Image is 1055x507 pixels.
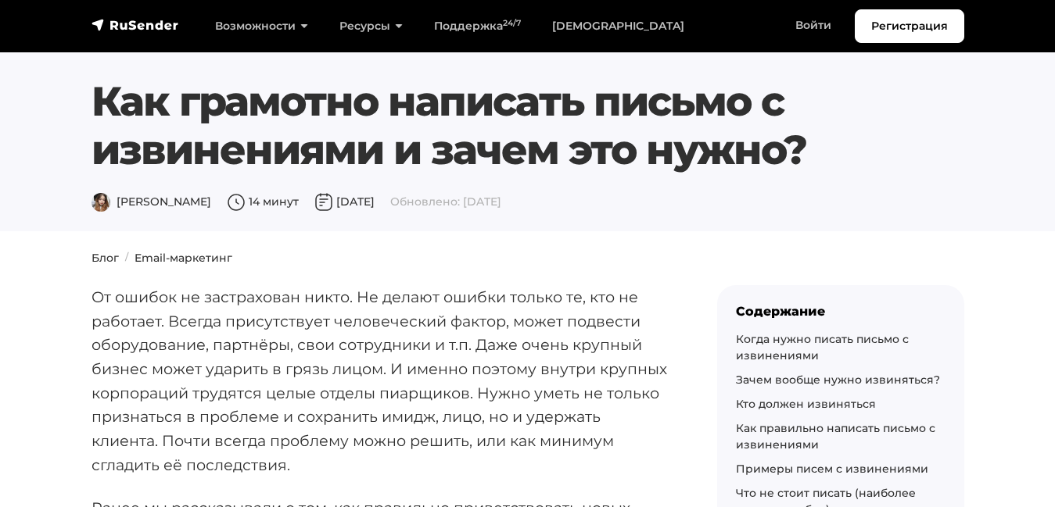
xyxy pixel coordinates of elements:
a: Когда нужно писать письмо с извинениями [736,332,909,362]
a: Зачем вообще нужно извиняться? [736,373,940,387]
li: Email-маркетинг [119,250,232,266]
a: Возможности [199,10,324,42]
nav: breadcrumb [82,250,974,266]
a: [DEMOGRAPHIC_DATA] [536,10,700,42]
span: 14 минут [227,195,299,209]
a: Кто должен извиняться [736,397,876,411]
img: RuSender [92,17,179,33]
span: [DATE] [314,195,375,209]
a: Как правильно написать письмо с извинениями [736,421,935,452]
a: Войти [780,9,847,41]
a: Блог [92,251,119,265]
div: Содержание [736,304,946,319]
span: Обновлено: [DATE] [390,195,501,209]
span: [PERSON_NAME] [92,195,211,209]
h1: Как грамотно написать письмо с извинениями и зачем это нужно? [92,77,890,175]
a: Регистрация [855,9,964,43]
p: От ошибок не застрахован никто. Не делают ошибки только те, кто не работает. Всегда присутствует ... [92,285,667,477]
a: Ресурсы [324,10,418,42]
img: Время чтения [227,193,246,212]
sup: 24/7 [503,18,521,28]
a: Примеры писем с извинениями [736,462,928,476]
img: Дата публикации [314,193,333,212]
a: Поддержка24/7 [418,10,536,42]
